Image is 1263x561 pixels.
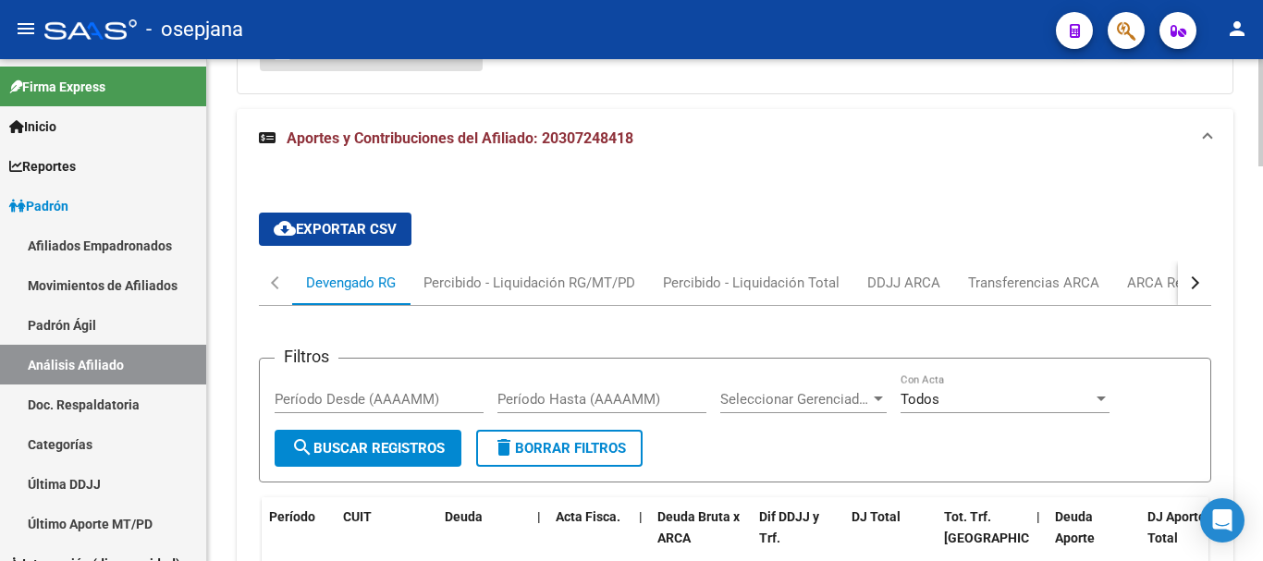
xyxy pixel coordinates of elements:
[274,217,296,239] mat-icon: cloud_download
[274,221,397,238] span: Exportar CSV
[1226,18,1248,40] mat-icon: person
[275,430,461,467] button: Buscar Registros
[1036,509,1040,524] span: |
[1055,509,1095,545] span: Deuda Aporte
[493,436,515,458] mat-icon: delete
[901,391,939,408] span: Todos
[1200,498,1245,543] div: Open Intercom Messenger
[259,213,411,246] button: Exportar CSV
[343,509,372,524] span: CUIT
[657,509,740,545] span: Deuda Bruta x ARCA
[1147,509,1206,545] span: DJ Aporte Total
[291,440,445,457] span: Buscar Registros
[639,509,643,524] span: |
[306,273,396,293] div: Devengado RG
[275,344,338,370] h3: Filtros
[944,509,1070,545] span: Tot. Trf. [GEOGRAPHIC_DATA]
[759,509,819,545] span: Dif DDJJ y Trf.
[237,109,1233,168] mat-expansion-panel-header: Aportes y Contribuciones del Afiliado: 20307248418
[852,509,901,524] span: DJ Total
[146,9,243,50] span: - osepjana
[9,196,68,216] span: Padrón
[663,273,840,293] div: Percibido - Liquidación Total
[968,273,1099,293] div: Transferencias ARCA
[9,77,105,97] span: Firma Express
[476,430,643,467] button: Borrar Filtros
[15,18,37,40] mat-icon: menu
[537,509,541,524] span: |
[423,273,635,293] div: Percibido - Liquidación RG/MT/PD
[493,440,626,457] span: Borrar Filtros
[287,129,633,147] span: Aportes y Contribuciones del Afiliado: 20307248418
[556,509,620,524] span: Acta Fisca.
[9,156,76,177] span: Reportes
[720,391,870,408] span: Seleccionar Gerenciador
[9,116,56,137] span: Inicio
[269,509,315,524] span: Período
[867,273,940,293] div: DDJJ ARCA
[291,436,313,458] mat-icon: search
[445,509,483,524] span: Deuda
